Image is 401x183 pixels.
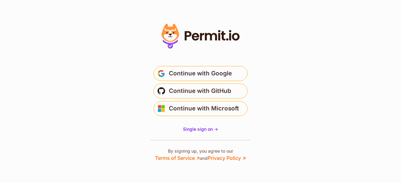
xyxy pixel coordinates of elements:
button: Continue with Google [154,66,247,81]
button: Continue with Microsoft [154,101,247,116]
span: Continue with GitHub [169,86,231,96]
button: Continue with GitHub [154,84,247,99]
p: By signing up, you agree to our and [155,148,246,162]
a: Terms of Service ↗ [155,155,200,161]
a: Single sign on -> [183,126,218,132]
span: Continue with Microsoft [169,104,239,114]
a: Privacy Policy ↗ [208,155,246,161]
span: Continue with Google [169,69,232,79]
